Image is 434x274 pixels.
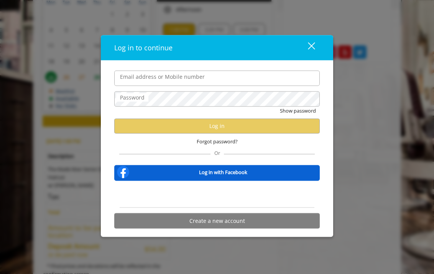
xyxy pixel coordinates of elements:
[294,40,320,55] button: close dialog
[197,137,238,145] span: Forgot password?
[114,70,320,86] input: Email address or Mobile number
[115,164,131,180] img: facebook-logo
[210,149,224,156] span: Or
[114,43,173,52] span: Log in to continue
[114,91,320,106] input: Password
[199,168,247,176] b: Log in with Facebook
[178,186,256,203] iframe: Sign in with Google Button
[116,72,209,81] label: Email address or Mobile number
[280,106,316,115] button: Show password
[114,213,320,228] button: Create a new account
[116,93,148,101] label: Password
[182,186,252,203] div: Sign in with Google. Opens in new tab
[114,118,320,133] button: Log in
[299,42,314,53] div: close dialog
